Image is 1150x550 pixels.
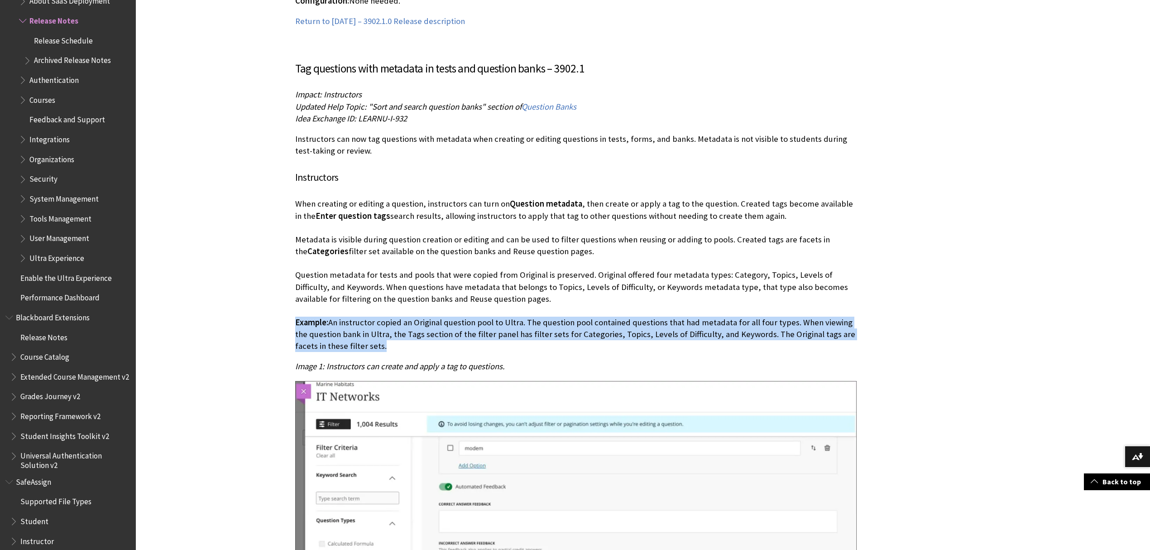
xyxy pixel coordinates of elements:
[295,113,407,124] span: Idea Exchange ID: LEARNU-I-932
[295,101,522,112] span: Updated Help Topic: "Sort and search question banks" section of
[29,211,91,223] span: Tools Management
[29,13,78,25] span: Release Notes
[29,251,84,263] span: Ultra Experience
[295,198,857,352] p: When creating or editing a question, instructors can turn on , then create or apply a tag to the ...
[510,198,582,209] span: Question metadata
[1084,473,1150,490] a: Back to top
[34,33,93,45] span: Release Schedule
[295,16,465,27] a: Return to [DATE] – 3902.1.0 Release description
[295,133,857,157] p: Instructors can now tag questions with metadata when creating or editing questions in tests, form...
[16,310,90,322] span: Blackboard Extensions
[20,449,129,470] span: Universal Authentication Solution v2
[295,361,505,371] span: Image 1: Instructors can create and apply a tag to questions.
[295,170,857,185] h4: Instructors
[20,534,54,546] span: Instructor
[20,409,101,421] span: Reporting Framework v2
[29,231,89,243] span: User Management
[20,389,80,401] span: Grades Journey v2
[295,317,328,328] span: Example:
[295,61,585,76] span: Tag questions with metadata in tests and question banks – 3902.1
[29,152,74,164] span: Organizations
[29,112,105,125] span: Feedback and Support
[29,92,55,105] span: Courses
[316,211,390,221] span: Enter question tags
[307,246,349,256] span: Categories
[29,132,70,144] span: Integrations
[20,330,67,342] span: Release Notes
[5,310,130,470] nav: Book outline for Blackboard Extensions
[20,514,48,526] span: Student
[20,270,112,283] span: Enable the Ultra Experience
[29,72,79,85] span: Authentication
[20,429,109,441] span: Student Insights Toolkit v2
[20,290,100,302] span: Performance Dashboard
[29,191,99,203] span: System Management
[34,53,111,65] span: Archived Release Notes
[29,172,57,184] span: Security
[295,89,362,100] span: Impact: Instructors
[16,474,51,487] span: SafeAssign
[20,369,129,381] span: Extended Course Management v2
[20,349,69,362] span: Course Catalog
[20,494,91,507] span: Supported File Types
[522,101,576,112] a: Question Banks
